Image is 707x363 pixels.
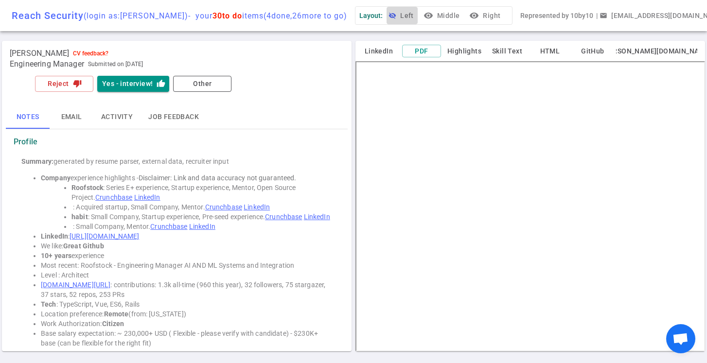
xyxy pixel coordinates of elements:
[71,213,88,221] strong: habit
[97,76,169,92] button: Yes - interview!thumb_up
[6,105,348,129] div: basic tabs example
[71,184,103,191] strong: Roofstock
[84,11,188,20] span: (login as: [PERSON_NAME] )
[71,183,332,202] li: : Series E+ experience, Startup experience, Mentor, Open Source Project.
[104,310,129,318] strong: Remote
[189,223,215,230] a: LinkedIn
[63,242,104,250] strong: Great Github
[244,203,270,211] a: LinkedIn
[157,79,165,88] i: thumb_up
[530,45,569,57] button: HTML
[188,11,347,20] span: - your items ( 4 done, 26 more to go)
[359,45,398,57] button: LinkedIn
[14,137,37,147] strong: Profile
[41,300,56,308] strong: Tech
[41,231,332,241] li: :
[41,280,332,299] li: : contributions: 1.3k all-time (960 this year), 32 followers, 75 stargazer, 37 stars, 52 repos, 2...
[600,12,607,19] span: email
[469,11,479,20] i: visibility
[212,11,242,20] span: 30 to do
[41,252,71,259] strong: 10+ years
[71,222,332,231] li: : Small Company, Mentor.
[139,174,297,182] span: Disclaimer: Link and data accuracy not guaranteed.
[41,328,332,348] li: Base salary expectation: ~ 230,000+ USD ( Flexible - please verify with candidate) - $230K+ base ...
[488,45,527,57] button: Skill Text
[41,173,332,183] li: experience highlights -
[134,193,160,201] a: LinkedIn
[41,270,332,280] li: Level : Architect
[389,12,396,19] span: visibility_off
[41,174,71,182] strong: Company
[21,157,53,165] strong: Summary:
[41,319,332,328] li: Work Authorization:
[205,203,242,211] a: Crunchbase
[88,59,143,69] span: Submitted on [DATE]
[50,105,93,129] button: Email
[6,105,50,129] button: Notes
[445,45,484,57] button: Highlights
[173,76,231,92] button: Other
[35,76,93,92] button: Rejectthumb_down
[265,213,302,221] a: Crunchbase
[304,213,330,221] a: LinkedIn
[102,320,124,328] strong: Citizen
[141,105,207,129] button: Job feedback
[41,299,332,309] li: : TypeScript, Vue, ES6, Rails
[71,212,332,222] li: : Small Company, Startup experience, Pre-seed experience.
[93,105,141,129] button: Activity
[402,45,441,58] button: PDF
[41,241,332,251] li: We like:
[41,281,110,289] a: [DOMAIN_NAME][URL]
[424,11,433,20] i: visibility
[12,10,347,21] div: Reach Security
[616,45,697,57] button: [PERSON_NAME][DOMAIN_NAME]
[21,156,332,166] div: generated by resume parser, external data, recruiter input
[150,223,187,230] a: Crunchbase
[73,79,82,88] i: thumb_down
[95,193,132,201] a: Crunchbase
[10,59,84,69] span: Engineering Manager
[71,202,332,212] li: : Acquired startup, Small Company, Mentor.
[573,45,612,57] button: GitHub
[422,7,463,25] button: visibilityMiddle
[10,49,69,58] span: [PERSON_NAME]
[666,324,695,353] a: Open chat
[41,260,332,270] li: Most recent: Roofstock - Engineering Manager AI AND ML Systems and Integration
[467,7,504,25] button: visibilityRight
[387,7,418,25] button: Left
[359,12,383,19] span: Layout:
[41,232,68,240] strong: LinkedIn
[70,232,139,240] a: [URL][DOMAIN_NAME]
[73,50,108,57] div: CV feedback?
[355,61,705,351] iframe: candidate_document_preview__iframe
[41,309,332,319] li: Location preference: (from: [US_STATE])
[41,251,332,260] li: experience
